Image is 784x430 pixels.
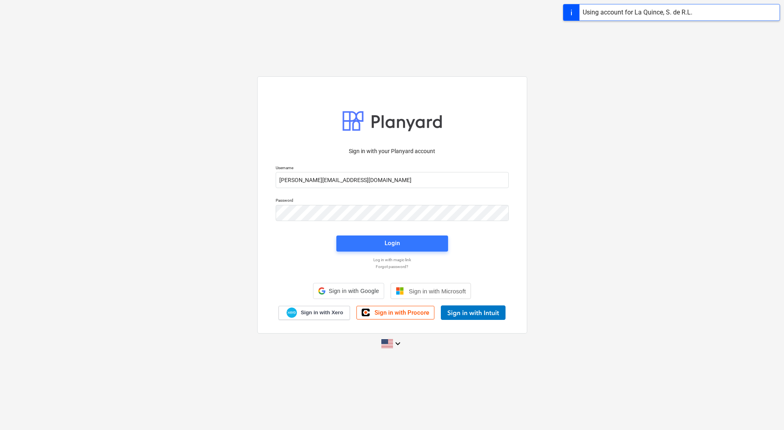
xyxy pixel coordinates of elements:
[583,8,692,17] div: Using account for La Quince, S. de R.L.
[744,391,784,430] iframe: Chat Widget
[278,306,350,320] a: Sign in with Xero
[276,172,509,188] input: Username
[409,288,466,295] span: Sign in with Microsoft
[329,288,379,294] span: Sign in with Google
[313,283,384,299] div: Sign in with Google
[276,165,509,172] p: Username
[336,235,448,252] button: Login
[272,257,513,262] a: Log in with magic link
[396,287,404,295] img: Microsoft logo
[276,147,509,156] p: Sign in with your Planyard account
[287,307,297,318] img: Xero logo
[375,309,429,316] span: Sign in with Procore
[356,306,434,319] a: Sign in with Procore
[393,339,403,348] i: keyboard_arrow_down
[272,264,513,269] a: Forgot password?
[385,238,400,248] div: Login
[301,309,343,316] span: Sign in with Xero
[276,198,509,205] p: Password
